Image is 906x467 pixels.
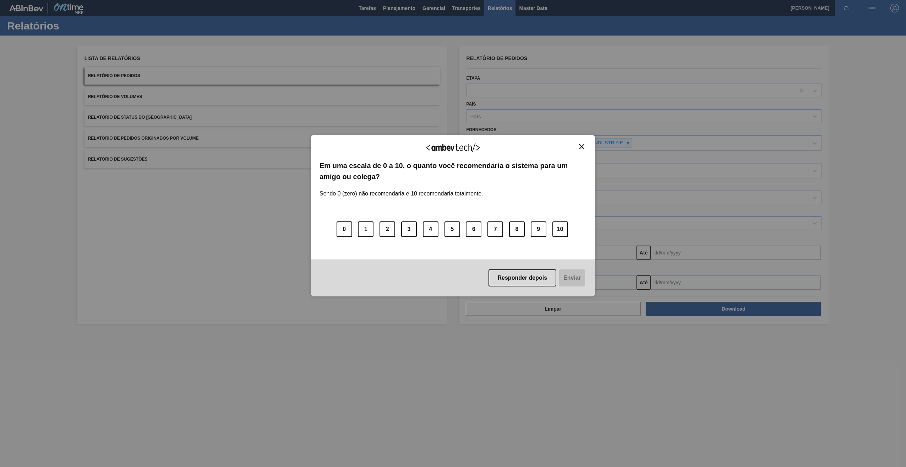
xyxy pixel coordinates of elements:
button: 5 [444,221,460,237]
button: 1 [358,221,373,237]
button: Responder depois [489,269,557,286]
img: Logo Ambevtech [426,143,480,152]
button: 9 [531,221,546,237]
button: 2 [380,221,395,237]
button: 4 [423,221,438,237]
button: Close [577,144,586,150]
button: 0 [337,221,352,237]
label: Sendo 0 (zero) não recomendaria e 10 recomendaria totalmente. [320,182,483,197]
img: Close [579,144,584,149]
button: 7 [487,221,503,237]
button: 6 [466,221,481,237]
button: 10 [552,221,568,237]
button: 8 [509,221,525,237]
button: 3 [401,221,417,237]
label: Em uma escala de 0 a 10, o quanto você recomendaria o sistema para um amigo ou colega? [320,160,586,182]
